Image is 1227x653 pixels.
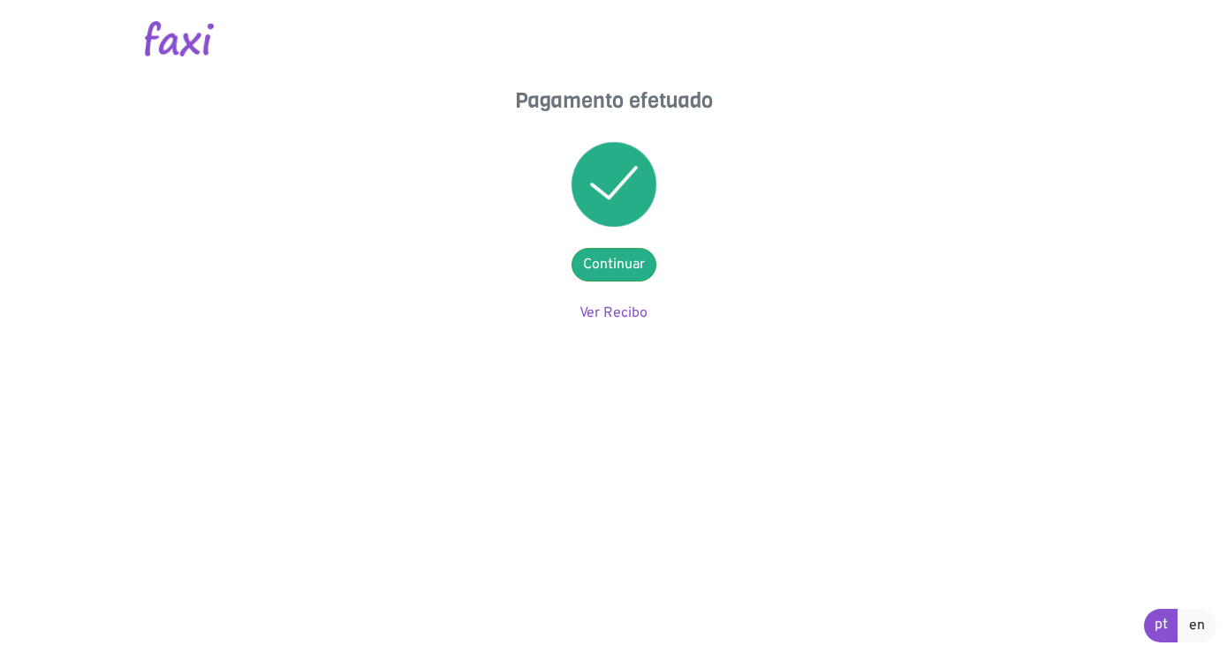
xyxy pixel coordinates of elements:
[579,304,648,322] a: Ver Recibo
[1178,609,1216,642] a: en
[437,88,791,114] h4: Pagamento efetuado
[1144,609,1178,642] a: pt
[572,142,656,227] img: success
[572,248,656,281] a: Continuar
